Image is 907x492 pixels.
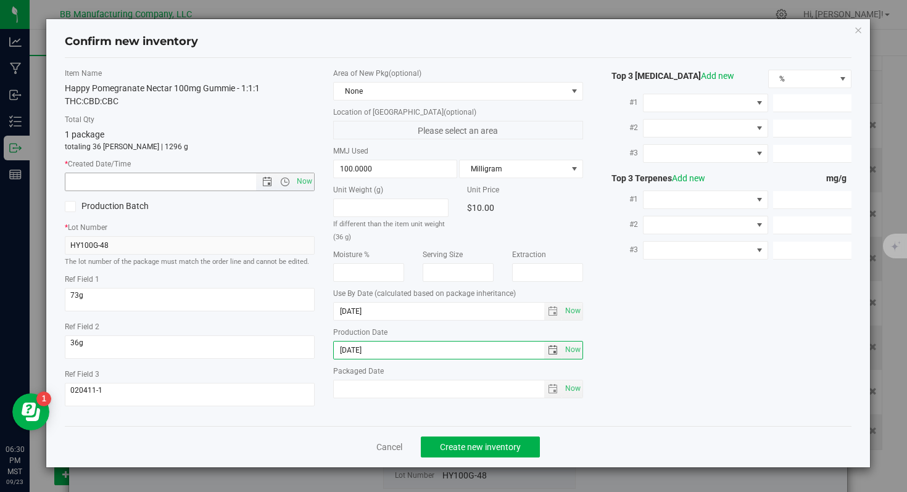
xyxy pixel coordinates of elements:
span: select [544,342,562,359]
label: #3 [602,142,643,164]
button: Create new inventory [421,437,540,457]
label: #2 [602,117,643,139]
label: #2 [602,213,643,236]
span: select [544,380,562,398]
div: $10.00 [467,199,582,217]
label: #1 [602,188,643,210]
span: Set Current date [563,341,584,359]
label: Total Qty [65,114,315,125]
small: The lot number of the package must match the order line and cannot be edited. [65,258,309,266]
label: Location of [GEOGRAPHIC_DATA] [333,107,583,118]
small: If different than the item unit weight (36 g) [333,220,445,241]
iframe: Resource center unread badge [36,392,51,406]
span: NO DATA FOUND [643,241,768,260]
label: Area of New Pkg [333,68,583,79]
label: MMJ Used [333,146,583,157]
a: Add new [672,173,705,183]
span: % [769,70,835,88]
label: Ref Field 3 [65,369,315,380]
span: None [334,83,567,100]
label: Unit Weight (g) [333,184,449,195]
span: Open the date view [257,177,278,187]
label: Ref Field 2 [65,321,315,332]
label: Production Batch [65,200,180,213]
label: Created Date/Time [65,158,315,170]
span: select [562,342,582,359]
span: Set Current date [563,380,584,398]
label: Moisture % [333,249,404,260]
span: Top 3 [MEDICAL_DATA] [602,71,734,81]
span: (calculated based on package inheritance) [375,289,516,298]
span: Top 3 Terpenes [602,173,705,183]
label: #1 [602,91,643,113]
label: Ref Field 1 [65,274,315,285]
iframe: Resource center [12,393,49,430]
span: select [562,303,582,320]
a: Add new [701,71,734,81]
span: Milligram [460,160,567,178]
label: Production Date [333,327,583,338]
span: Please select an area [333,121,583,139]
label: Unit Price [467,184,582,195]
span: (optional) [444,108,476,117]
label: Lot Number [65,222,315,233]
span: select [562,380,582,398]
span: Open the time view [275,177,296,187]
span: select [544,303,562,320]
span: NO DATA FOUND [643,216,768,234]
h4: Confirm new inventory [65,34,198,50]
span: mg/g [826,173,851,183]
span: Create new inventory [440,442,521,452]
span: Set Current date [563,302,584,320]
label: Serving Size [423,249,494,260]
label: Use By Date [333,288,583,299]
label: Packaged Date [333,366,583,377]
p: totaling 36 [PERSON_NAME] | 1296 g [65,141,315,152]
label: #3 [602,239,643,261]
a: Cancel [376,441,402,453]
span: NO DATA FOUND [643,191,768,209]
span: 1 package [65,129,104,139]
span: Set Current date [294,173,315,191]
label: Extraction [512,249,583,260]
div: Happy Pomegranate Nectar 100mg Gummie - 1:1:1 THC:CBD:CBC [65,82,315,108]
label: Item Name [65,68,315,79]
input: 100.0000 [334,160,457,178]
span: (optional) [389,69,421,78]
